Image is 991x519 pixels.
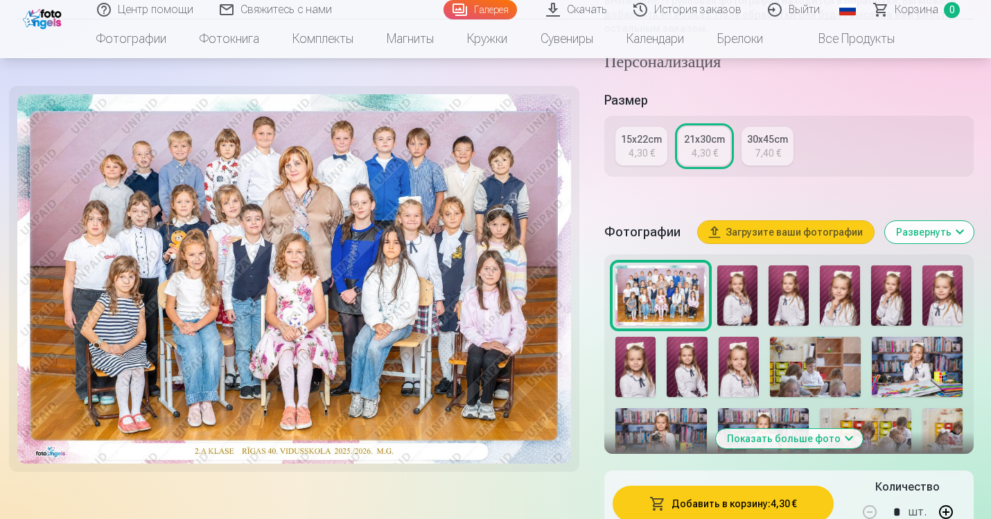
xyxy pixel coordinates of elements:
[895,1,938,18] span: Корзина
[698,221,874,243] button: Загрузите ваши фотографии
[678,127,730,166] a: 21x30cm4,30 €
[80,19,183,58] a: Фотографии
[780,19,911,58] a: Все продукты
[370,19,450,58] a: Магниты
[716,429,863,448] button: Показать больше фото
[875,479,940,495] h5: Количество
[621,132,662,146] div: 15x22cm
[604,52,974,74] h4: Персонализация
[183,19,276,58] a: Фотокнига
[615,127,667,166] a: 15x22cm4,30 €
[610,19,701,58] a: Календари
[604,91,974,110] h5: Размер
[885,221,974,243] button: Развернуть
[23,6,65,29] img: /fa1
[524,19,610,58] a: Сувениры
[701,19,780,58] a: Брелоки
[604,222,687,242] h5: Фотографии
[276,19,370,58] a: Комплекты
[450,19,524,58] a: Кружки
[629,146,655,160] div: 4,30 €
[747,132,788,146] div: 30x45cm
[944,2,960,18] span: 0
[684,132,725,146] div: 21x30cm
[742,127,793,166] a: 30x45cm7,40 €
[692,146,718,160] div: 4,30 €
[755,146,781,160] div: 7,40 €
